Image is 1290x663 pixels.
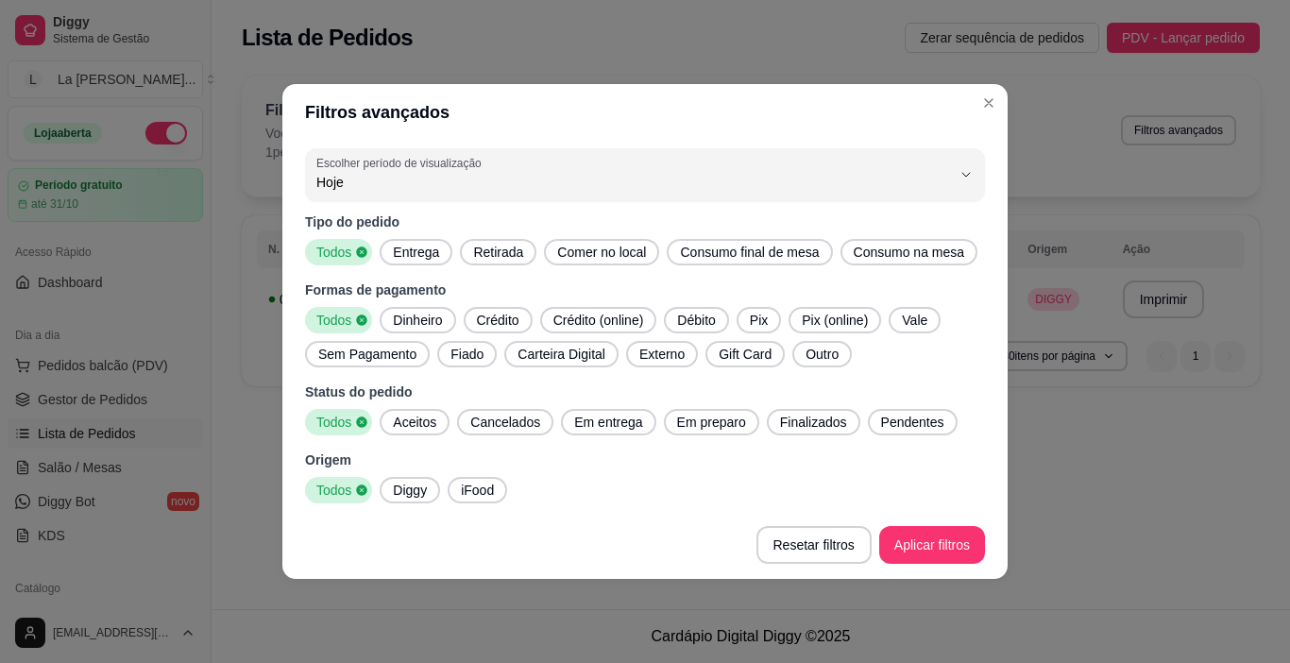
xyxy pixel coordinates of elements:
header: Filtros avançados [282,84,1008,141]
button: Pendentes [868,409,958,435]
button: Todos [305,477,372,503]
button: Em preparo [664,409,759,435]
button: Débito [664,307,728,333]
button: Externo [626,341,698,367]
button: iFood [448,477,507,503]
span: Débito [670,311,722,330]
button: Close [974,88,1004,118]
span: Sem Pagamento [311,345,424,364]
span: Crédito (online) [546,311,652,330]
button: Sem Pagamento [305,341,430,367]
span: Todos [309,481,355,500]
button: Todos [305,307,372,333]
button: Em entrega [561,409,655,435]
span: Em entrega [567,413,650,432]
button: Diggy [380,477,440,503]
span: Todos [309,243,355,262]
button: Retirada [460,239,536,265]
p: Origem [305,450,985,469]
span: Diggy [385,481,434,500]
span: Finalizados [772,413,855,432]
button: Entrega [380,239,452,265]
button: Fiado [437,341,497,367]
span: Carteira Digital [510,345,613,364]
button: Comer no local [544,239,659,265]
label: Escolher período de visualização [316,155,487,171]
button: Cancelados [457,409,553,435]
button: Gift Card [705,341,785,367]
button: Consumo final de mesa [667,239,832,265]
span: Vale [894,311,935,330]
button: Pix [737,307,781,333]
p: Tipo do pedido [305,212,985,231]
button: Dinheiro [380,307,455,333]
button: Aplicar filtros [879,526,985,564]
button: Aceitos [380,409,450,435]
span: Em preparo [670,413,754,432]
span: Outro [798,345,846,364]
button: Todos [305,239,372,265]
button: Crédito (online) [540,307,657,333]
span: iFood [453,481,501,500]
p: Formas de pagamento [305,280,985,299]
span: Pix (online) [794,311,875,330]
p: Status do pedido [305,382,985,401]
span: Pendentes [874,413,952,432]
span: Consumo final de mesa [672,243,826,262]
span: Todos [309,413,355,432]
button: Resetar filtros [756,526,872,564]
span: Fiado [443,345,491,364]
span: Hoje [316,173,951,192]
button: Vale [889,307,941,333]
button: Carteira Digital [504,341,619,367]
span: Comer no local [550,243,653,262]
button: Escolher período de visualizaçãoHoje [305,148,985,201]
span: Cancelados [463,413,548,432]
span: Todos [309,311,355,330]
button: Todos [305,409,372,435]
span: Gift Card [711,345,779,364]
span: Consumo na mesa [846,243,973,262]
button: Crédito [464,307,533,333]
span: Entrega [385,243,447,262]
button: Outro [792,341,852,367]
span: Pix [742,311,775,330]
span: Dinheiro [385,311,450,330]
span: Crédito [469,311,527,330]
button: Pix (online) [789,307,881,333]
button: Consumo na mesa [840,239,978,265]
span: Retirada [466,243,531,262]
span: Aceitos [385,413,444,432]
span: Externo [632,345,692,364]
button: Finalizados [767,409,860,435]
